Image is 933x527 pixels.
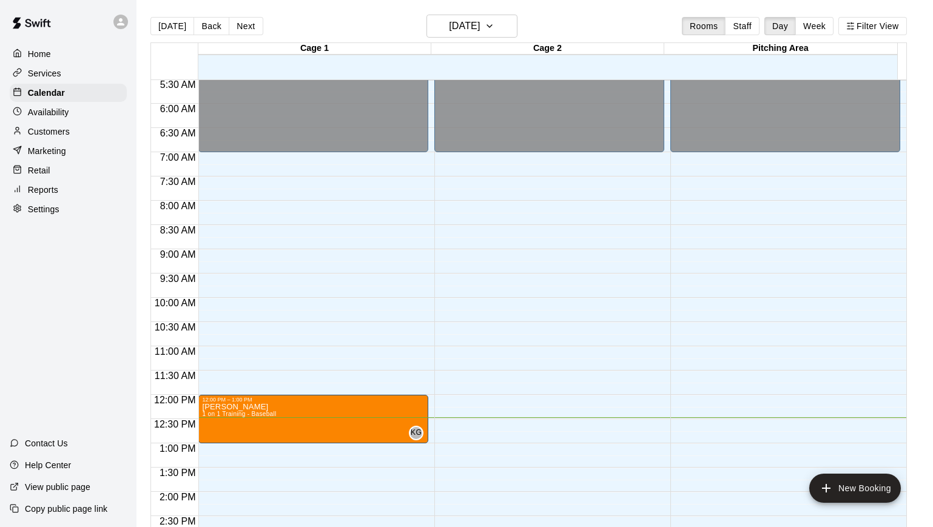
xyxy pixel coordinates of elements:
button: [DATE] [150,17,194,35]
span: 12:30 PM [151,419,198,429]
p: Help Center [25,459,71,471]
span: 1:00 PM [157,443,199,454]
p: Home [28,48,51,60]
span: KG [411,427,422,439]
p: Retail [28,164,50,176]
p: Reports [28,184,58,196]
a: Reports [10,181,127,199]
button: Rooms [682,17,726,35]
span: 1 on 1 Training - Baseball [202,411,276,417]
span: 9:00 AM [157,249,199,260]
a: Marketing [10,142,127,160]
p: Availability [28,106,69,118]
p: Contact Us [25,437,68,449]
div: Cage 1 [198,43,431,55]
span: 10:00 AM [152,298,199,308]
a: Home [10,45,127,63]
span: 6:00 AM [157,104,199,114]
a: Customers [10,123,127,141]
div: Cage 2 [431,43,664,55]
p: Marketing [28,145,66,157]
a: Services [10,64,127,82]
p: Customers [28,126,70,138]
span: 7:00 AM [157,152,199,163]
span: 8:30 AM [157,225,199,235]
div: Pitching Area [664,43,897,55]
p: Settings [28,203,59,215]
span: 6:30 AM [157,128,199,138]
span: 7:30 AM [157,176,199,187]
p: Copy public page link [25,503,107,515]
span: 1:30 PM [157,468,199,478]
span: 2:30 PM [157,516,199,526]
span: 11:30 AM [152,371,199,381]
span: 8:00 AM [157,201,199,211]
span: 10:30 AM [152,322,199,332]
p: View public page [25,481,90,493]
button: Next [229,17,263,35]
a: Retail [10,161,127,180]
span: Kanaan Gale [414,426,423,440]
span: 11:00 AM [152,346,199,357]
span: 5:30 AM [157,79,199,90]
span: 2:00 PM [157,492,199,502]
h6: [DATE] [449,18,480,35]
a: Availability [10,103,127,121]
span: 12:00 PM [151,395,198,405]
div: Kanaan Gale [409,426,423,440]
div: 12:00 PM – 1:00 PM: Dougie Howe [198,395,428,443]
button: Staff [725,17,760,35]
span: 9:30 AM [157,274,199,284]
button: Week [795,17,834,35]
button: Filter View [838,17,906,35]
a: Settings [10,200,127,218]
button: add [809,474,901,503]
button: Day [764,17,796,35]
p: Services [28,67,61,79]
div: 12:00 PM – 1:00 PM [202,397,425,403]
button: Back [194,17,229,35]
a: Calendar [10,84,127,102]
p: Calendar [28,87,65,99]
button: [DATE] [426,15,517,38]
